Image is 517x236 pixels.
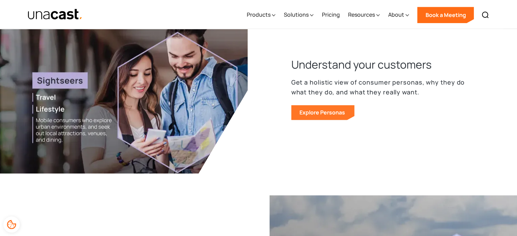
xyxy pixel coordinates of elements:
[246,1,275,29] div: Products
[388,1,409,29] div: About
[348,11,375,19] div: Resources
[246,11,270,19] div: Products
[481,11,489,19] img: Search icon
[291,57,432,72] h3: Understand your customers
[291,77,476,97] p: Get a holistic view of consumer personas, why they do what they do, and what they really want.
[417,7,474,23] a: Book a Meeting
[283,1,313,29] div: Solutions
[283,11,308,19] div: Solutions
[28,8,83,20] img: Unacast text logo
[3,216,20,233] div: Cookie Preferences
[322,1,340,29] a: Pricing
[348,1,380,29] div: Resources
[388,11,404,19] div: About
[291,105,355,120] a: Explore Personas
[28,8,83,20] a: home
